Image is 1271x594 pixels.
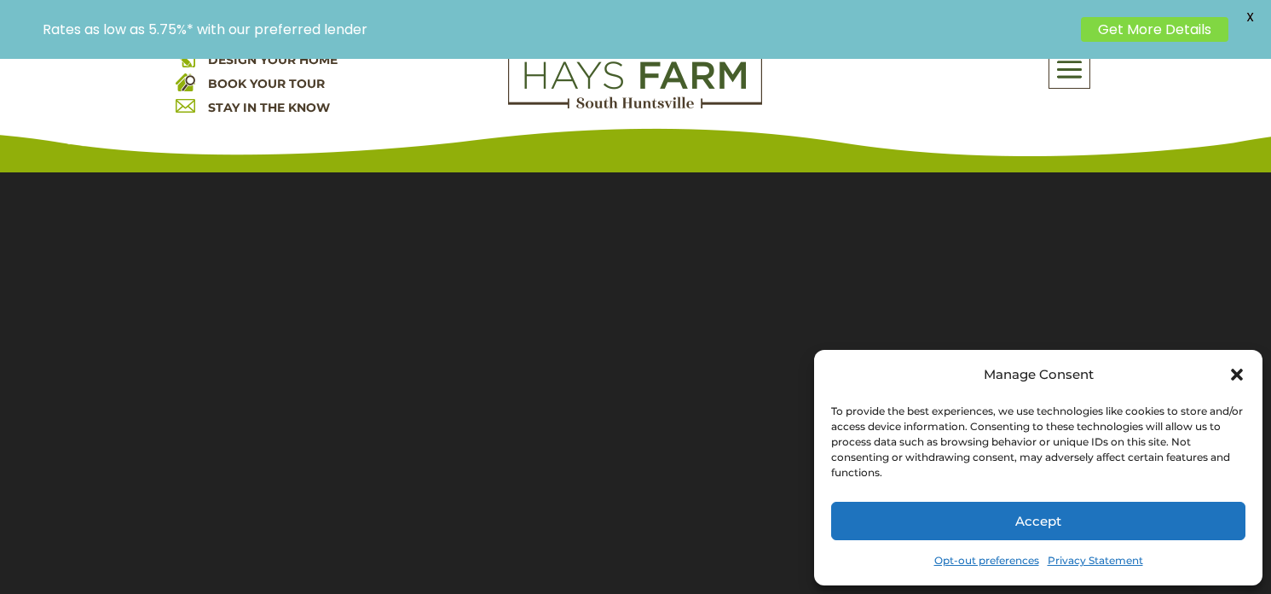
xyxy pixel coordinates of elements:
[43,21,1072,38] p: Rates as low as 5.75%* with our preferred lender
[508,97,762,113] a: hays farm homes huntsville development
[208,52,338,67] a: DESIGN YOUR HOME
[934,549,1039,573] a: Opt-out preferences
[1237,4,1262,30] span: X
[508,48,762,109] img: Logo
[984,363,1094,387] div: Manage Consent
[208,100,330,115] a: STAY IN THE KNOW
[831,404,1244,480] div: To provide the best experiences, we use technologies like cookies to store and/or access device i...
[1081,17,1228,42] a: Get More Details
[1228,366,1245,383] div: Close dialog
[1048,549,1143,573] a: Privacy Statement
[831,502,1245,540] button: Accept
[208,76,325,91] a: BOOK YOUR TOUR
[176,72,195,91] img: book your home tour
